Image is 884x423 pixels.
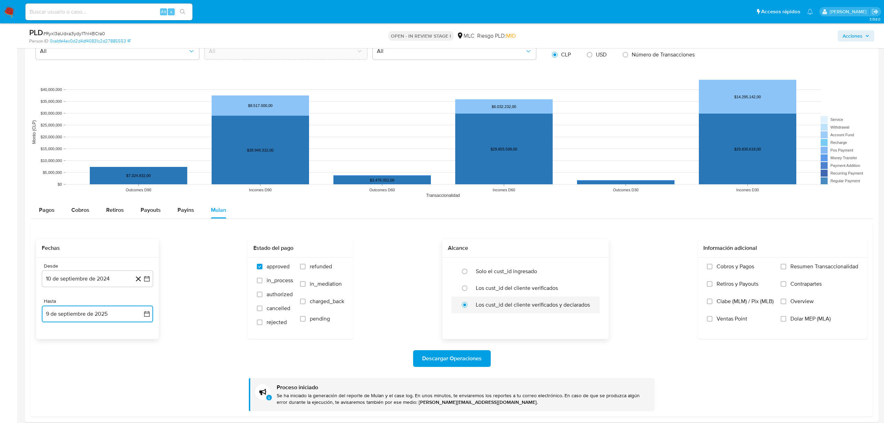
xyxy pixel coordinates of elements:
span: # Ryxl3aUdxa3ydy1TnI4BCra0 [43,30,105,37]
input: Buscar usuario o caso... [25,7,192,16]
div: MLC [457,32,474,40]
span: Riesgo PLD: [477,32,516,40]
span: s [170,8,172,15]
span: Acciones [843,30,862,41]
span: Accesos rápidos [761,8,800,15]
span: Alt [161,8,166,15]
b: PLD [29,27,43,38]
a: Salir [871,8,879,15]
button: search-icon [175,7,190,17]
button: Acciones [838,30,874,41]
a: Notificaciones [807,9,813,15]
a: 0cabfe4ec0d2d4df40831c2d27885553 [50,38,131,44]
p: OPEN - IN REVIEW STAGE I [388,31,454,41]
span: 3.158.0 [869,16,881,22]
p: valentina.fiuri@mercadolibre.com [830,8,869,15]
b: Person ID [29,38,48,44]
span: MID [506,32,516,40]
